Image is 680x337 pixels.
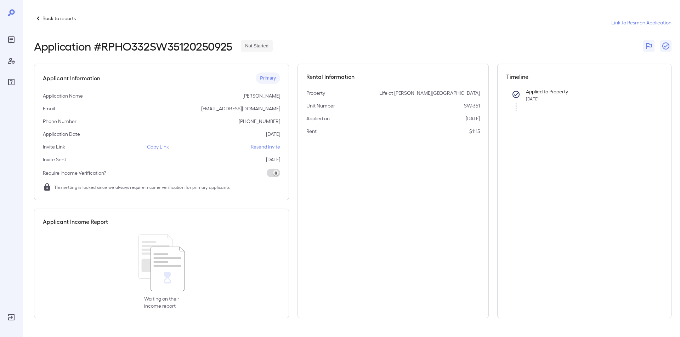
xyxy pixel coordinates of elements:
[526,88,651,95] p: Applied to Property
[241,43,273,50] span: Not Started
[42,15,76,22] p: Back to reports
[239,118,280,125] p: [PHONE_NUMBER]
[6,55,17,66] div: Manage Users
[6,76,17,88] div: FAQ
[43,130,80,138] p: Application Date
[251,143,280,150] p: Resend Invite
[6,312,17,323] div: Log Out
[54,184,231,191] span: This setting is locked since we always require income verification for primary applicants.
[43,92,83,99] p: Application Name
[643,40,654,52] button: Flag Report
[469,128,480,135] p: $1115
[266,130,280,138] p: [DATE]
[6,34,17,45] div: Reports
[466,115,480,122] p: [DATE]
[43,217,108,226] h5: Applicant Income Report
[506,72,663,81] h5: Timeline
[526,96,539,101] span: [DATE]
[464,102,480,109] p: SW-351
[306,115,330,122] p: Applied on
[43,169,106,176] p: Require Income Verification?
[306,72,480,81] h5: Rental Information
[43,105,55,112] p: Email
[379,89,480,97] p: Life at [PERSON_NAME][GEOGRAPHIC_DATA]
[43,143,65,150] p: Invite Link
[43,118,76,125] p: Phone Number
[306,89,325,97] p: Property
[306,128,317,135] p: Rent
[144,295,179,309] p: Waiting on their income report
[256,75,280,82] span: Primary
[243,92,280,99] p: [PERSON_NAME]
[43,74,100,82] h5: Applicant Information
[660,40,671,52] button: Close Report
[147,143,169,150] p: Copy Link
[201,105,280,112] p: [EMAIL_ADDRESS][DOMAIN_NAME]
[34,40,232,52] h2: Application # RPHO332SW35120250925
[266,156,280,163] p: [DATE]
[306,102,335,109] p: Unit Number
[611,19,671,26] a: Link to Resman Application
[43,156,66,163] p: Invite Sent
